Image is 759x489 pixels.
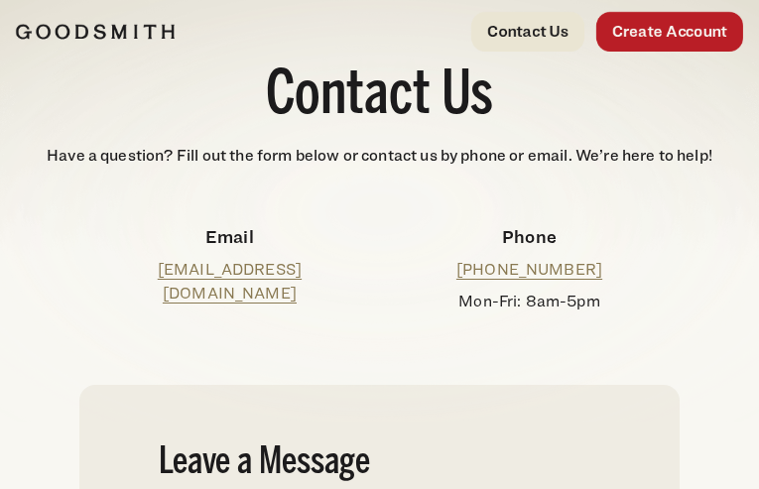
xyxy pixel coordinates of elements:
[395,290,663,313] p: Mon-Fri: 8am-5pm
[395,223,663,250] h4: Phone
[596,12,743,52] a: Create Account
[158,260,302,303] a: [EMAIL_ADDRESS][DOMAIN_NAME]
[95,223,363,250] h4: Email
[159,444,599,482] h2: Leave a Message
[471,12,584,52] a: Contact Us
[16,24,175,40] img: Goodsmith
[456,260,602,279] a: [PHONE_NUMBER]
